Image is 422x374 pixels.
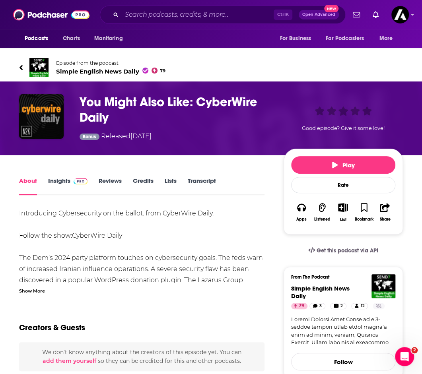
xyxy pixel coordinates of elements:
[43,358,96,364] button: add them yourself
[369,8,382,21] a: Show notifications dropdown
[296,217,307,222] div: Apps
[340,217,346,222] div: List
[19,58,403,77] a: Simple English News DailyEpisode from the podcastSimple English News Daily79
[19,323,85,333] h2: Creators & Guests
[133,177,154,195] a: Credits
[312,198,333,227] button: Listened
[302,125,385,131] span: Good episode? Give it some love!
[122,8,274,21] input: Search podcasts, credits, & more...
[99,177,122,195] a: Reviews
[302,241,385,260] a: Get this podcast via API
[330,303,346,309] a: 2
[395,347,414,366] iframe: Intercom live chat
[25,33,48,44] span: Podcasts
[63,33,80,44] span: Charts
[354,198,374,227] button: Bookmark
[56,68,165,75] span: Simple English News Daily
[291,177,395,193] div: Rate
[165,177,177,195] a: Lists
[29,58,49,77] img: Simple English News Daily
[302,13,335,17] span: Open Advanced
[333,198,354,227] div: Show More ButtonList
[391,6,409,23] span: Logged in as AxicomUK
[19,31,58,46] button: open menu
[291,316,395,347] a: Loremi Dolorsi Amet Conse ad e 3-seddoe tempori utlab etdol magna’a enim ad minim, veniam, Quisno...
[379,33,393,44] span: More
[350,8,363,21] a: Show notifications dropdown
[58,31,85,46] a: Charts
[291,353,395,370] button: Follow
[391,6,409,23] button: Show profile menu
[326,33,364,44] span: For Podcasters
[291,285,350,300] a: Simple English News Daily
[89,31,133,46] button: open menu
[72,232,122,239] a: CyberWire Daily
[411,347,418,353] span: 2
[48,177,88,195] a: InsightsPodchaser Pro
[319,302,322,310] span: 3
[374,31,403,46] button: open menu
[80,132,152,142] div: Released [DATE]
[56,60,165,66] span: Episode from the podcast
[379,217,390,222] div: Share
[100,6,346,24] div: Search podcasts, credits, & more...
[335,203,351,212] button: Show More Button
[355,217,373,222] div: Bookmark
[83,134,96,139] span: Bonus
[351,303,368,309] a: 12
[80,94,271,125] h1: You Might Also Like: CyberWire Daily
[371,274,395,298] img: Simple English News Daily
[291,274,389,280] h3: From The Podcast
[13,7,89,22] img: Podchaser - Follow, Share and Rate Podcasts
[188,177,216,195] a: Transcript
[291,198,312,227] button: Apps
[309,303,325,309] a: 3
[42,349,241,364] span: We don't know anything about the creators of this episode yet . You can so they can be credited f...
[19,177,37,195] a: About
[291,156,395,174] button: Play
[291,303,307,309] a: 79
[340,302,343,310] span: 2
[324,5,338,12] span: New
[314,217,331,222] div: Listened
[360,302,364,310] span: 12
[299,302,304,310] span: 79
[317,247,378,254] span: Get this podcast via API
[299,10,339,19] button: Open AdvancedNew
[321,31,375,46] button: open menu
[332,161,355,169] span: Play
[280,33,311,44] span: For Business
[160,69,165,73] span: 79
[274,10,292,20] span: Ctrl K
[274,31,321,46] button: open menu
[94,33,123,44] span: Monitoring
[391,6,409,23] img: User Profile
[375,198,395,227] button: Share
[74,178,88,184] img: Podchaser Pro
[19,94,64,139] img: You Might Also Like: CyberWire Daily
